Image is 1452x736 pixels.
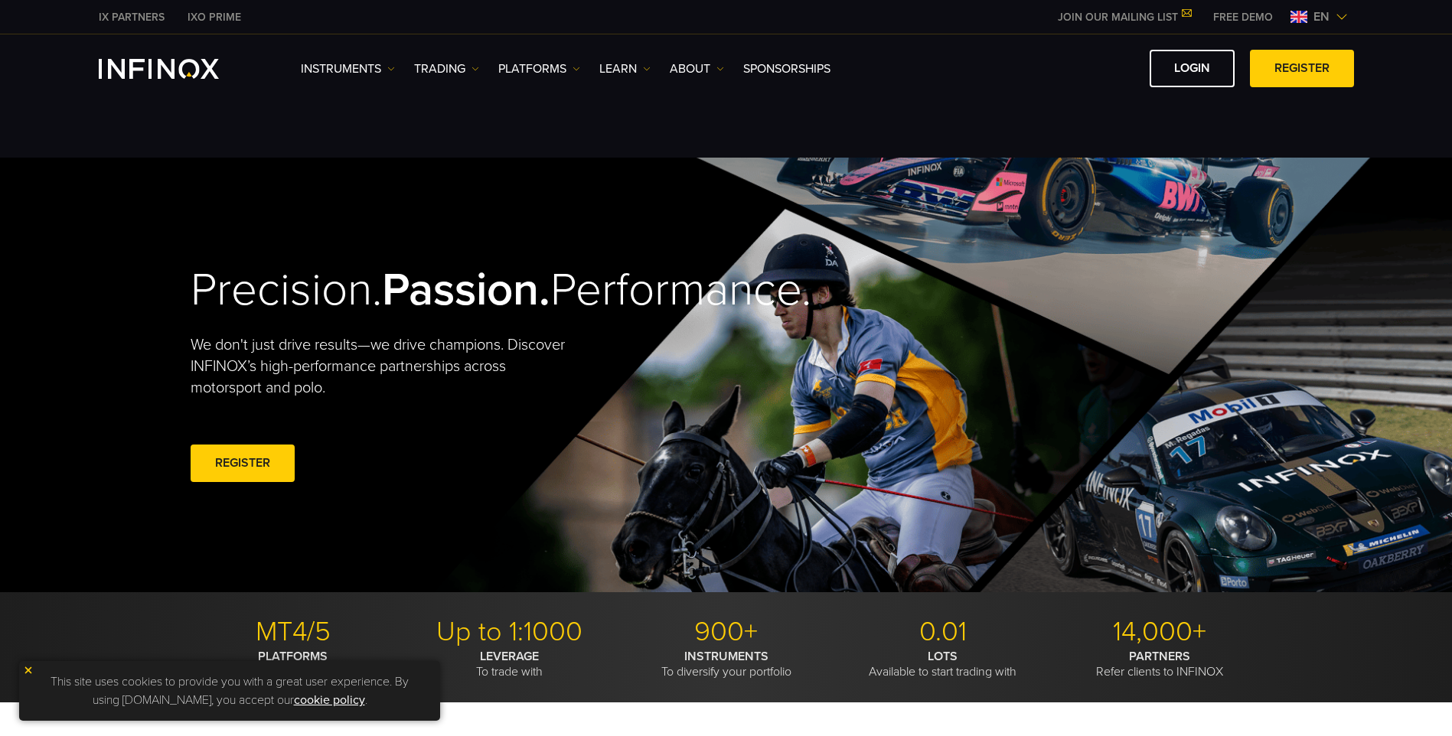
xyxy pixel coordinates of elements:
[840,615,1046,649] p: 0.01
[87,9,176,25] a: INFINOX
[1129,649,1190,664] strong: PARTNERS
[624,615,829,649] p: 900+
[301,60,395,78] a: Instruments
[407,615,612,649] p: Up to 1:1000
[27,669,432,713] p: This site uses cookies to provide you with a great user experience. By using [DOMAIN_NAME], you a...
[176,9,253,25] a: INFINOX
[191,445,295,482] a: REGISTER
[928,649,958,664] strong: LOTS
[1307,8,1336,26] span: en
[1250,50,1354,87] a: REGISTER
[498,60,580,78] a: PLATFORMS
[684,649,768,664] strong: INSTRUMENTS
[670,60,724,78] a: ABOUT
[1046,11,1202,24] a: JOIN OUR MAILING LIST
[99,59,255,79] a: INFINOX Logo
[191,334,576,399] p: We don't just drive results—we drive champions. Discover INFINOX’s high-performance partnerships ...
[1057,615,1262,649] p: 14,000+
[599,60,651,78] a: Learn
[480,649,539,664] strong: LEVERAGE
[624,649,829,679] p: To diversify your portfolio
[1202,9,1284,25] a: INFINOX MENU
[382,262,550,318] strong: Passion.
[407,649,612,679] p: To trade with
[258,649,328,664] strong: PLATFORMS
[414,60,479,78] a: TRADING
[840,649,1046,679] p: Available to start trading with
[743,60,830,78] a: SPONSORSHIPS
[1057,649,1262,679] p: Refer clients to INFINOX
[191,262,673,318] h2: Precision. Performance.
[191,649,396,679] p: With modern trading tools
[191,615,396,649] p: MT4/5
[1150,50,1235,87] a: LOGIN
[23,665,34,676] img: yellow close icon
[294,692,365,708] a: cookie policy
